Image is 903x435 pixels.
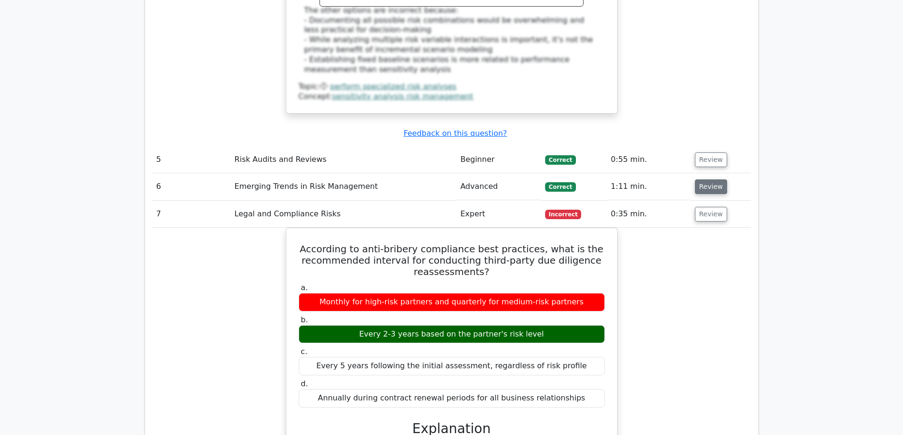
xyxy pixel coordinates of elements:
a: sensitivity analysis risk management [332,92,473,101]
a: perform specialized risk analyses [330,82,456,91]
h5: According to anti-bribery compliance best practices, what is the recommended interval for conduct... [298,243,606,277]
span: c. [301,347,308,356]
span: d. [301,379,308,388]
div: Every 5 years following the initial assessment, regardless of risk profile [299,357,605,375]
td: 6 [153,173,231,200]
td: Emerging Trends in Risk Management [231,173,457,200]
div: Annually during contract renewal periods for all business relationships [299,389,605,408]
span: Correct [545,155,576,165]
td: 7 [153,201,231,228]
td: 1:11 min. [607,173,691,200]
button: Review [695,179,727,194]
td: 0:55 min. [607,146,691,173]
span: Correct [545,182,576,192]
button: Review [695,152,727,167]
button: Review [695,207,727,222]
td: Legal and Compliance Risks [231,201,457,228]
span: b. [301,315,308,324]
div: Every 2-3 years based on the partner's risk level [299,325,605,344]
div: Topic: [299,82,605,92]
td: 5 [153,146,231,173]
a: Feedback on this question? [403,129,507,138]
td: Advanced [456,173,541,200]
span: Incorrect [545,210,582,219]
td: Expert [456,201,541,228]
div: Monthly for high-risk partners and quarterly for medium-risk partners [299,293,605,311]
span: a. [301,283,308,292]
td: Risk Audits and Reviews [231,146,457,173]
td: Beginner [456,146,541,173]
div: Concept: [299,92,605,102]
td: 0:35 min. [607,201,691,228]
